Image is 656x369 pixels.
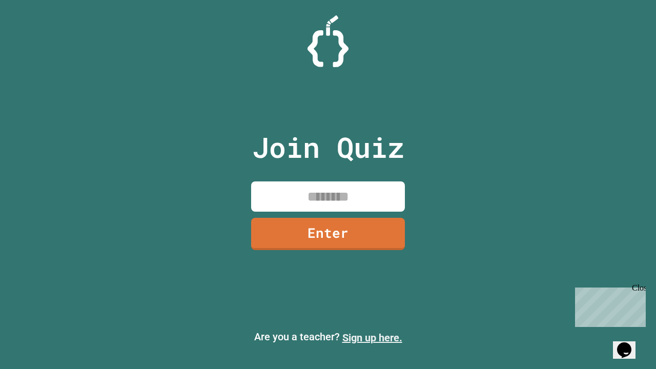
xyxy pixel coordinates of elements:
iframe: chat widget [571,283,646,327]
div: Chat with us now!Close [4,4,71,65]
p: Are you a teacher? [8,329,648,345]
iframe: chat widget [613,328,646,359]
p: Join Quiz [252,126,404,169]
img: Logo.svg [307,15,348,67]
a: Enter [251,218,405,250]
a: Sign up here. [342,332,402,344]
